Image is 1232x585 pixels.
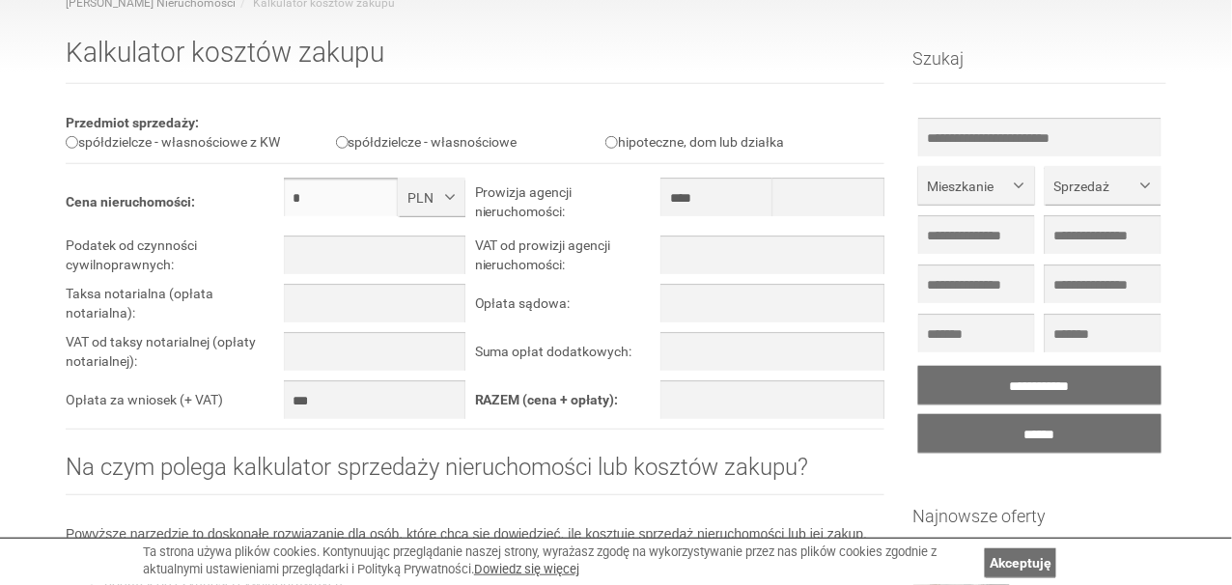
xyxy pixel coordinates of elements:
[398,178,465,216] button: PLN
[928,177,1011,196] span: Mieszkanie
[918,166,1035,205] button: Mieszkanie
[66,524,884,563] p: Powyższe narzędzie to doskonałe rozwiązanie dla osób, które chcą się dowiedzieć, ile kosztuje spr...
[66,134,280,150] label: spółdzielcze - własnościowe z KW
[475,236,660,284] td: VAT od prowizji agencji nieruchomości:
[1045,166,1162,205] button: Sprzedaż
[985,548,1056,577] a: Akceptuję
[66,136,78,149] input: spółdzielcze - własnościowe z KW
[66,236,284,284] td: Podatek od czynności cywilnoprawnych:
[66,194,195,209] b: Cena nieruchomości:
[66,39,884,84] h1: Kalkulator kosztów zakupu
[66,455,884,495] h2: Na czym polega kalkulator sprzedaży nieruchomości lub kosztów zakupu?
[475,332,660,380] td: Suma opłat dodatkowych:
[66,332,284,380] td: VAT od taksy notarialnej (opłaty notarialnej):
[913,49,1167,84] h3: Szukaj
[913,507,1167,542] h3: Najnowsze oferty
[475,178,660,236] td: Prowizja agencji nieruchomości:
[407,188,441,208] span: PLN
[66,284,284,332] td: Taksa notarialna (opłata notarialna):
[605,134,784,150] label: hipoteczne, dom lub działka
[143,543,975,579] div: Ta strona używa plików cookies. Kontynuując przeglądanie naszej strony, wyrażasz zgodę na wykorzy...
[605,136,618,149] input: hipoteczne, dom lub działka
[475,284,660,332] td: Opłata sądowa:
[66,380,284,429] td: Opłata za wniosek (+ VAT)
[475,392,619,407] b: RAZEM (cena + opłaty):
[336,134,518,150] label: spółdzielcze - własnościowe
[474,562,579,576] a: Dowiedz się więcej
[336,136,349,149] input: spółdzielcze - własnościowe
[1054,177,1137,196] span: Sprzedaż
[66,115,199,130] b: Przedmiot sprzedaży:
